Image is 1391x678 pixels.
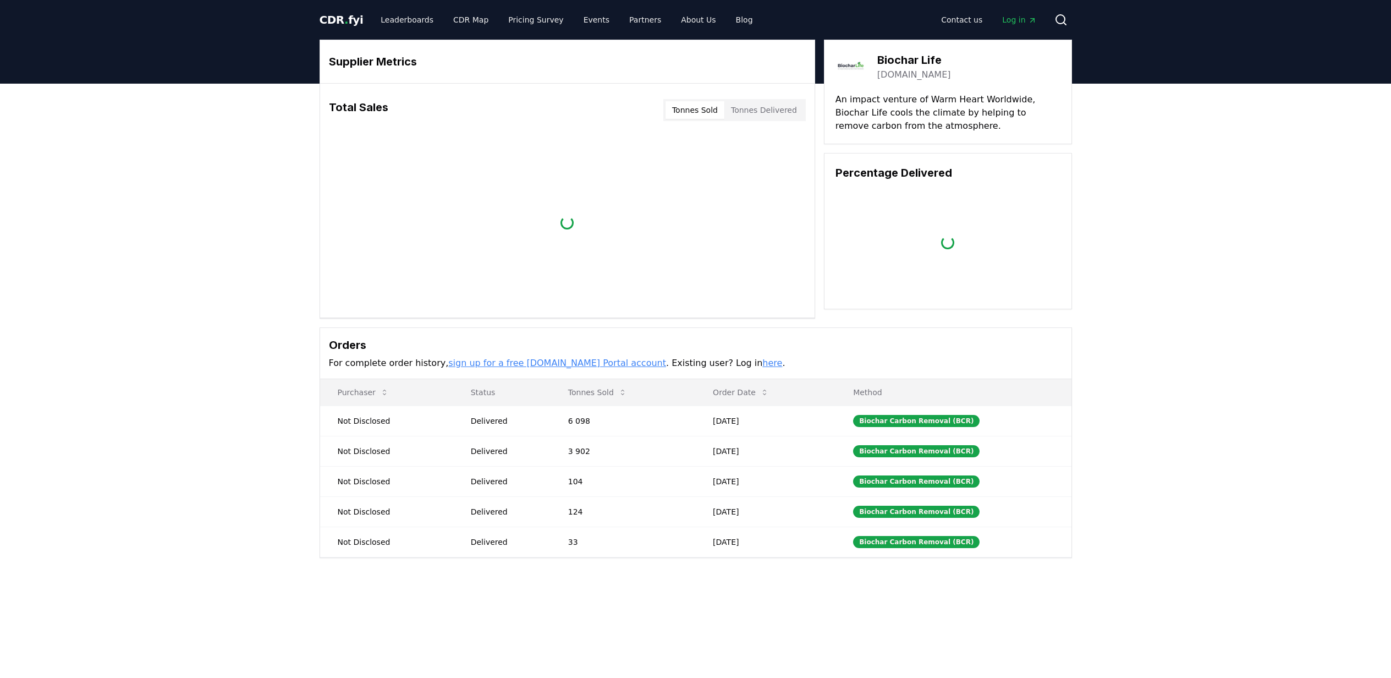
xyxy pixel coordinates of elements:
[672,10,724,30] a: About Us
[444,10,497,30] a: CDR Map
[462,387,542,398] p: Status
[695,406,835,436] td: [DATE]
[344,13,348,26] span: .
[551,527,695,557] td: 33
[835,165,1060,181] h3: Percentage Delivered
[853,475,980,488] div: Biochar Carbon Removal (BCR)
[853,536,980,548] div: Biochar Carbon Removal (BCR)
[835,93,1060,133] p: An impact venture of Warm Heart Worldwide, Biochar Life cools the climate by helping to remove ca...
[372,10,442,30] a: Leaderboards
[320,496,453,527] td: Not Disclosed
[695,496,835,527] td: [DATE]
[471,415,542,427] div: Delivered
[320,12,364,28] a: CDR.fyi
[551,436,695,466] td: 3 902
[704,381,778,403] button: Order Date
[877,68,951,81] a: [DOMAIN_NAME]
[471,446,542,457] div: Delivered
[844,387,1062,398] p: Method
[853,415,980,427] div: Biochar Carbon Removal (BCR)
[695,466,835,496] td: [DATE]
[320,466,453,496] td: Not Disclosed
[695,436,835,466] td: [DATE]
[551,466,695,496] td: 104
[724,101,804,119] button: Tonnes Delivered
[329,381,398,403] button: Purchaser
[551,406,695,436] td: 6 098
[471,476,542,487] div: Delivered
[560,216,574,229] div: loading
[853,445,980,457] div: Biochar Carbon Removal (BCR)
[835,51,866,82] img: Biochar Life-logo
[471,506,542,517] div: Delivered
[329,53,806,70] h3: Supplier Metrics
[932,10,991,30] a: Contact us
[320,13,364,26] span: CDR fyi
[329,357,1063,370] p: For complete order history, . Existing user? Log in .
[551,496,695,527] td: 124
[559,381,636,403] button: Tonnes Sold
[666,101,724,119] button: Tonnes Sold
[471,537,542,548] div: Delivered
[448,358,666,368] a: sign up for a free [DOMAIN_NAME] Portal account
[320,406,453,436] td: Not Disclosed
[329,337,1063,353] h3: Orders
[853,506,980,518] div: Biochar Carbon Removal (BCR)
[932,10,1045,30] nav: Main
[762,358,782,368] a: here
[372,10,761,30] nav: Main
[329,99,388,121] h3: Total Sales
[727,10,762,30] a: Blog
[320,527,453,557] td: Not Disclosed
[575,10,618,30] a: Events
[499,10,572,30] a: Pricing Survey
[1002,14,1036,25] span: Log in
[941,236,954,249] div: loading
[877,52,951,68] h3: Biochar Life
[993,10,1045,30] a: Log in
[620,10,670,30] a: Partners
[320,436,453,466] td: Not Disclosed
[695,527,835,557] td: [DATE]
